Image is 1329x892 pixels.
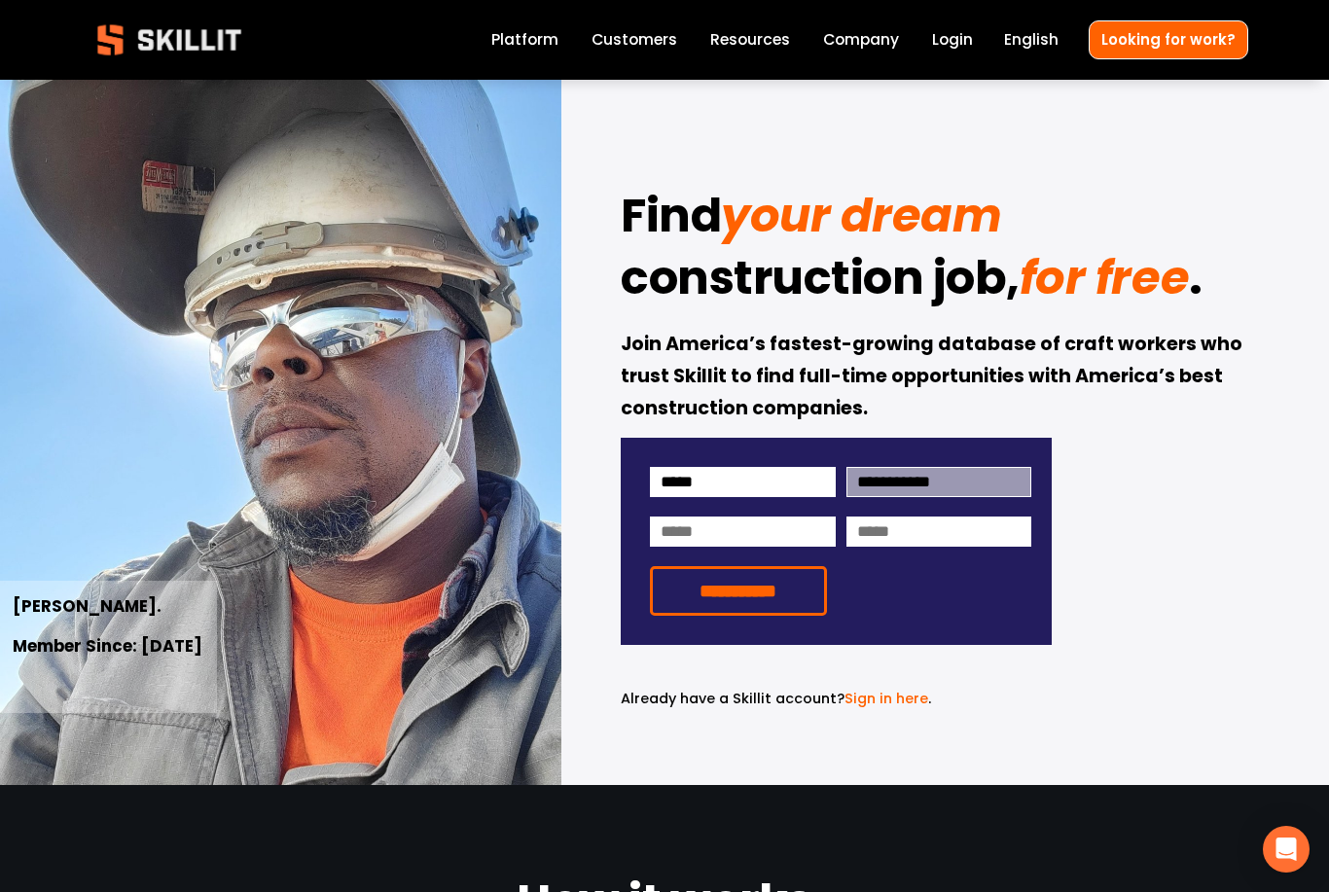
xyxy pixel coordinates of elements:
a: Company [823,27,899,54]
a: Looking for work? [1089,20,1248,58]
a: Platform [491,27,558,54]
strong: Member Since: [DATE] [13,633,202,661]
div: language picker [1004,27,1059,54]
a: Sign in here [844,689,928,708]
img: Skillit [81,11,258,69]
strong: . [1189,242,1203,322]
strong: Join America’s fastest-growing database of craft workers who trust Skillit to find full-time oppo... [621,330,1246,425]
em: your dream [721,183,1001,248]
a: Customers [592,27,677,54]
span: Already have a Skillit account? [621,689,844,708]
a: folder dropdown [710,27,790,54]
strong: [PERSON_NAME]. [13,593,162,622]
span: Resources [710,28,790,51]
a: Login [932,27,973,54]
span: English [1004,28,1059,51]
strong: Find [621,180,721,260]
p: . [621,688,1052,710]
div: Open Intercom Messenger [1263,826,1310,873]
em: for free [1020,245,1189,310]
strong: construction job, [621,242,1020,322]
